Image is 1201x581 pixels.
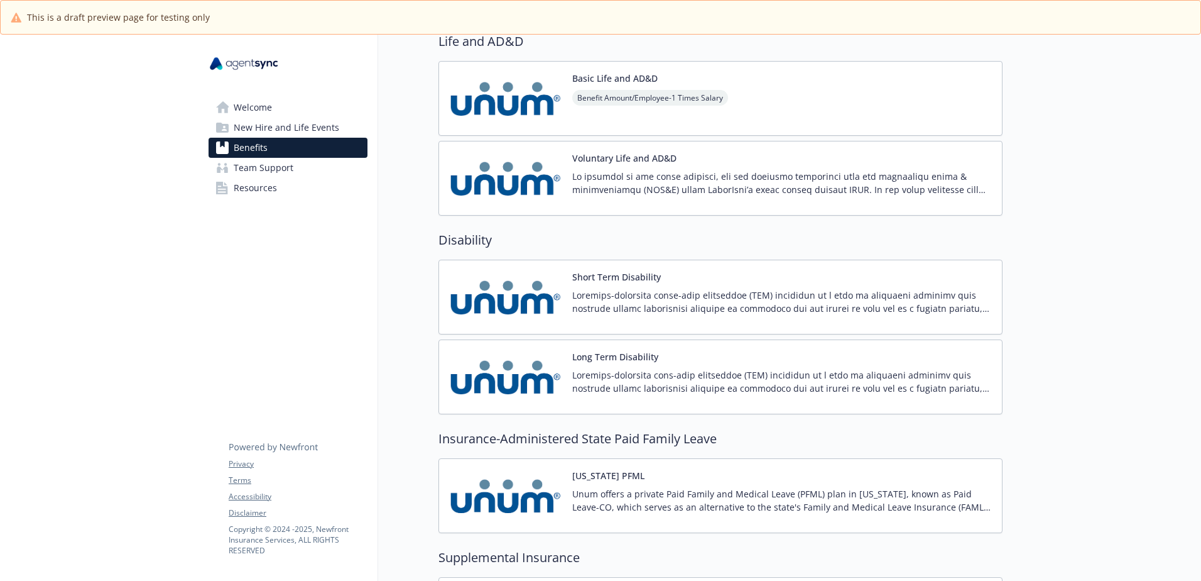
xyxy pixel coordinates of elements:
[229,524,367,556] p: Copyright © 2024 - 2025 , Newfront Insurance Services, ALL RIGHTS RESERVED
[572,90,728,106] span: Benefit Amount/Employee - 1 Times Salary
[209,158,367,178] a: Team Support
[572,72,658,85] button: Basic Life and AD&D
[229,507,367,519] a: Disclaimer
[229,491,367,502] a: Accessibility
[572,469,644,482] button: [US_STATE] PFML
[438,548,1003,567] h2: Supplemental Insurance
[234,97,272,118] span: Welcome
[209,178,367,198] a: Resources
[572,270,661,284] button: Short Term Disability
[229,458,367,470] a: Privacy
[229,475,367,486] a: Terms
[449,152,562,205] img: UNUM carrier logo
[209,97,367,118] a: Welcome
[572,368,992,395] p: Loremips-dolorsita cons-adip elitseddoe (TEM) incididun ut l etdo ma aliquaeni adminimv quis nost...
[27,11,210,24] span: This is a draft preview page for testing only
[438,429,1003,448] h2: Insurance-Administered State Paid Family Leave
[234,158,293,178] span: Team Support
[438,32,1003,51] h2: Life and AD&D
[572,350,658,363] button: Long Term Disability
[572,289,992,315] p: Loremips-dolorsita conse-adip elitseddoe (TEM) incididun ut l etdo ma aliquaeni adminimv quis nos...
[449,72,562,125] img: UNUM carrier logo
[449,270,562,324] img: UNUM carrier logo
[209,138,367,158] a: Benefits
[234,178,277,198] span: Resources
[572,170,992,196] p: Lo ipsumdol si ame conse adipisci, eli sed doeiusmo temporinci utla etd magnaaliqu enima & minimv...
[449,350,562,404] img: UNUM carrier logo
[234,118,339,138] span: New Hire and Life Events
[572,487,992,514] p: Unum offers a private Paid Family and Medical Leave (PFML) plan in [US_STATE], known as Paid Leav...
[209,118,367,138] a: New Hire and Life Events
[234,138,268,158] span: Benefits
[449,469,562,523] img: UNUM carrier logo
[572,152,677,165] button: Voluntary Life and AD&D
[438,231,1003,250] h2: Disability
